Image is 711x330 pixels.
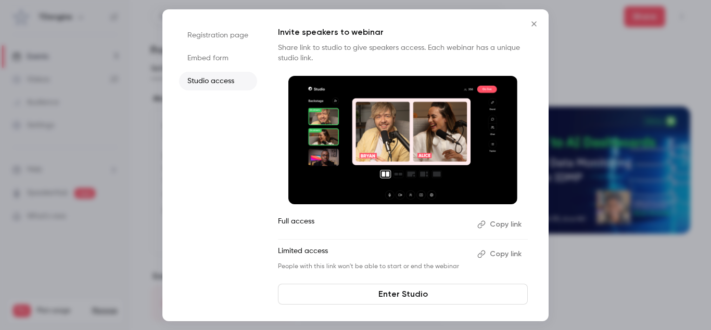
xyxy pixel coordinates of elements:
[179,72,257,90] li: Studio access
[278,26,528,38] p: Invite speakers to webinar
[278,43,528,63] p: Share link to studio to give speakers access. Each webinar has a unique studio link.
[179,26,257,45] li: Registration page
[278,216,469,233] p: Full access
[278,262,469,271] p: People with this link won't be able to start or end the webinar
[278,284,528,305] a: Enter Studio
[288,76,517,205] img: Invite speakers to webinar
[473,216,528,233] button: Copy link
[278,246,469,262] p: Limited access
[179,49,257,68] li: Embed form
[473,246,528,262] button: Copy link
[524,14,544,34] button: Close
